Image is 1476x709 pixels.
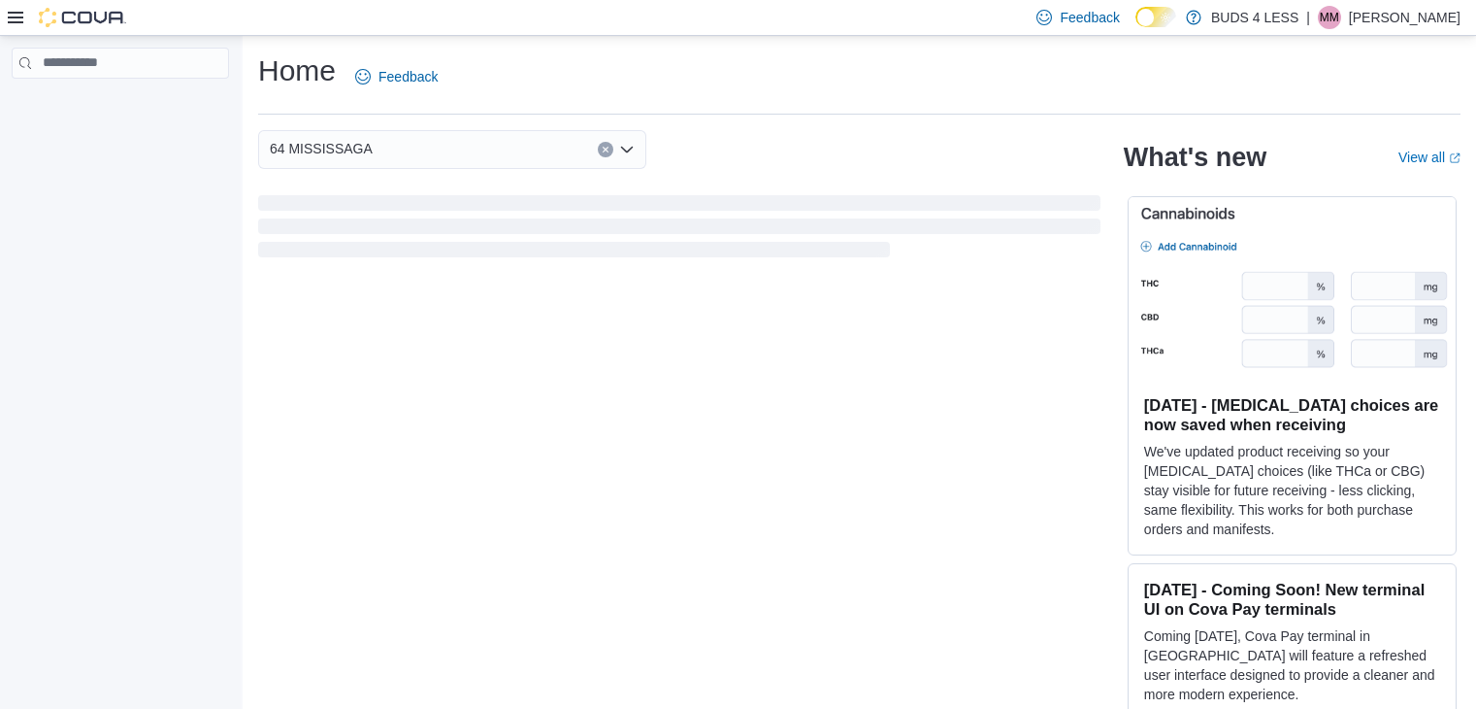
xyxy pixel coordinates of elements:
[347,57,445,96] a: Feedback
[1211,6,1298,29] p: BUDS 4 LESS
[1318,6,1341,29] div: Michael Mckay
[1398,150,1460,165] a: View allExternal link
[258,199,1100,261] span: Loading
[39,8,126,27] img: Cova
[1306,6,1310,29] p: |
[619,142,635,157] button: Open list of options
[1124,142,1266,173] h2: What's new
[1060,8,1119,27] span: Feedback
[1135,7,1176,27] input: Dark Mode
[1144,626,1440,704] p: Coming [DATE], Cova Pay terminal in [GEOGRAPHIC_DATA] will feature a refreshed user interface des...
[270,137,373,160] span: 64 MISSISSAGA
[1144,442,1440,539] p: We've updated product receiving so your [MEDICAL_DATA] choices (like THCa or CBG) stay visible fo...
[1144,395,1440,434] h3: [DATE] - [MEDICAL_DATA] choices are now saved when receiving
[378,67,438,86] span: Feedback
[258,51,336,90] h1: Home
[1320,6,1339,29] span: MM
[12,83,229,129] nav: Complex example
[1449,152,1460,164] svg: External link
[1135,27,1136,28] span: Dark Mode
[1349,6,1460,29] p: [PERSON_NAME]
[1144,580,1440,619] h3: [DATE] - Coming Soon! New terminal UI on Cova Pay terminals
[598,142,613,157] button: Clear input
